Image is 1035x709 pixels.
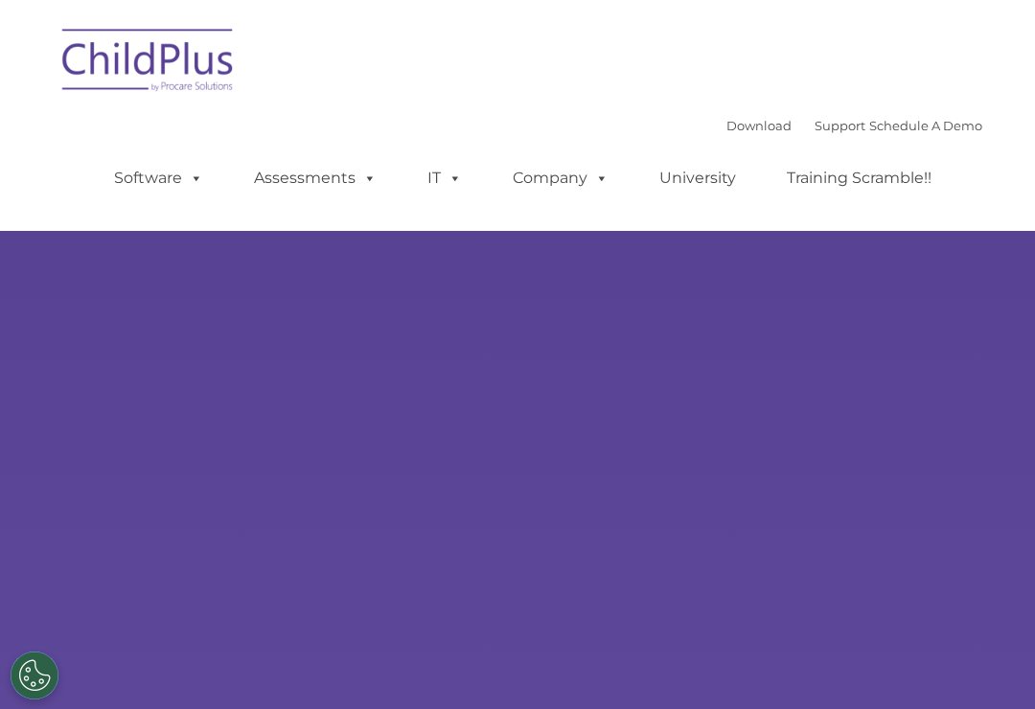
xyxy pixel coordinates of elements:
[53,15,244,111] img: ChildPlus by Procare Solutions
[869,118,982,133] a: Schedule A Demo
[726,118,792,133] a: Download
[408,159,481,197] a: IT
[235,159,396,197] a: Assessments
[768,159,951,197] a: Training Scramble!!
[95,159,222,197] a: Software
[726,118,982,133] font: |
[11,652,58,699] button: Cookies Settings
[494,159,628,197] a: Company
[640,159,755,197] a: University
[815,118,865,133] a: Support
